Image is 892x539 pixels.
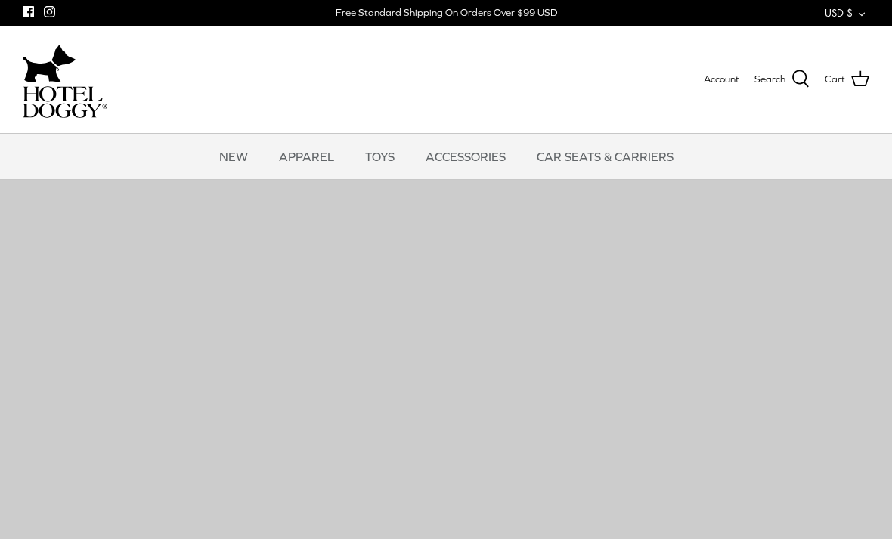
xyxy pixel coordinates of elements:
div: Free Standard Shipping On Orders Over $99 USD [336,6,557,20]
a: Cart [825,70,869,89]
img: dog-icon.svg [23,41,76,86]
img: hoteldoggycom [23,86,107,118]
a: APPAREL [265,134,348,179]
span: Account [704,73,739,85]
a: Search [754,70,810,89]
span: Search [754,72,785,88]
a: TOYS [352,134,408,179]
a: NEW [206,134,262,179]
a: ACCESSORIES [412,134,519,179]
a: Free Standard Shipping On Orders Over $99 USD [336,2,557,24]
a: CAR SEATS & CARRIERS [523,134,687,179]
a: Facebook [23,6,34,17]
span: Cart [825,72,845,88]
a: Instagram [44,6,55,17]
a: Account [704,72,739,88]
a: hoteldoggycom [23,41,107,118]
